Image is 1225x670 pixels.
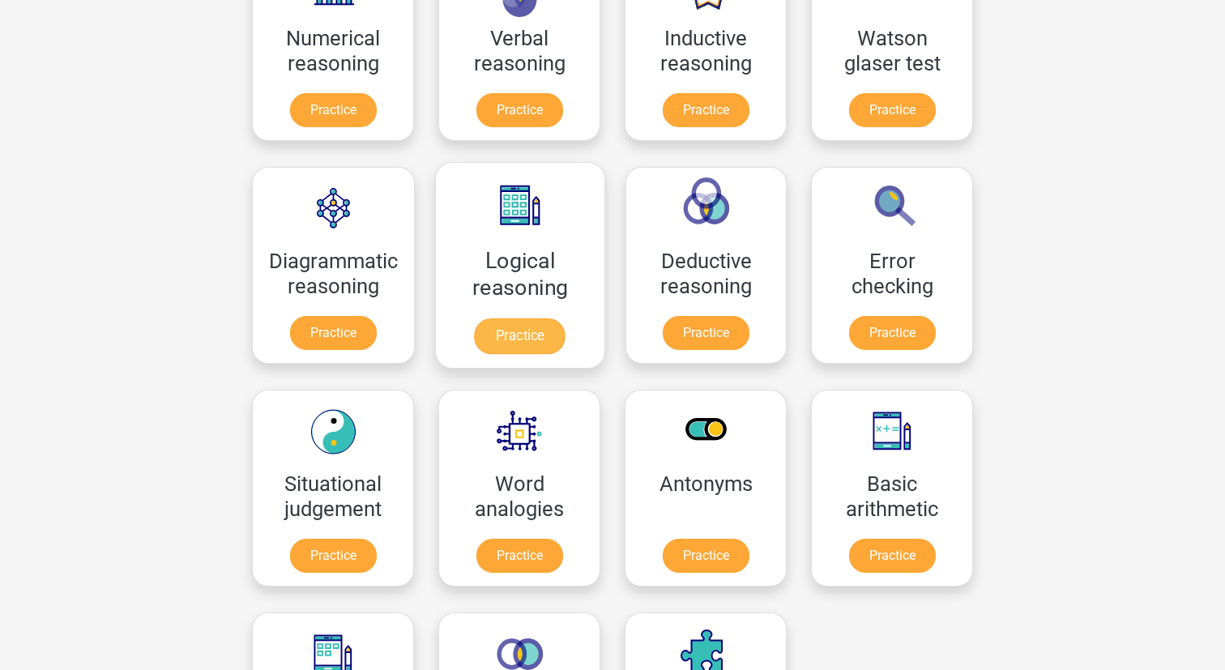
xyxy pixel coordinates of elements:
a: Practice [476,539,563,573]
a: Practice [849,316,936,350]
a: Practice [290,93,377,127]
a: Practice [849,93,936,127]
a: Practice [849,539,936,573]
a: Practice [475,318,566,354]
a: Practice [290,539,377,573]
a: Practice [663,539,749,573]
a: Practice [476,93,563,127]
a: Practice [663,93,749,127]
a: Practice [290,316,377,350]
a: Practice [663,316,749,350]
